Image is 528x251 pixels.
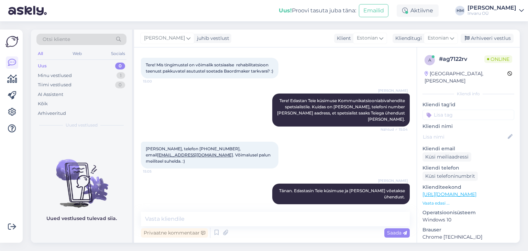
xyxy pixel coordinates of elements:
div: 0 [115,81,125,88]
p: Kliendi telefon [422,164,514,172]
span: Tere! Edastan Teie küsimuse Kommunikatsiooniabivahendite spetsialistile. Kuidas on [PERSON_NAME],... [277,98,406,122]
div: HM [455,6,465,15]
p: Uued vestlused tulevad siia. [46,215,117,222]
img: No chats [31,147,132,209]
b: Uus! [279,7,292,14]
div: [PERSON_NAME] [467,5,516,11]
p: Windows 10 [422,216,514,223]
span: Estonian [428,34,449,42]
span: [PERSON_NAME] [378,88,408,93]
div: Tiimi vestlused [38,81,71,88]
span: Uued vestlused [66,122,98,128]
input: Lisa nimi [423,133,506,141]
span: Estonian [357,34,378,42]
p: Operatsioonisüsteem [422,209,514,216]
p: Klienditeekond [422,184,514,191]
div: Arhiveeritud [38,110,66,117]
span: Nähtud ✓ 15:04 [381,127,408,132]
p: Vaata edasi ... [422,200,514,206]
span: Tänan. Edastasin Teie küsimuse ja [PERSON_NAME] võetakse ühendust. [279,188,406,199]
p: Kliendi tag'id [422,101,514,108]
span: [PERSON_NAME] [378,178,408,183]
div: 0 [115,63,125,69]
span: 15:06 [382,205,408,210]
div: AI Assistent [38,91,63,98]
div: Privaatne kommentaar [141,228,208,238]
a: [URL][DOMAIN_NAME] [422,191,476,197]
a: [PERSON_NAME]Invaru OÜ [467,5,524,16]
img: Askly Logo [5,35,19,48]
span: [PERSON_NAME], telefon [PHONE_NUMBER], email . Võimalusel palun meiliteel suhelda. :) [146,146,272,164]
p: Brauser [422,226,514,233]
div: Kõik [38,100,48,107]
a: [EMAIL_ADDRESS][DOMAIN_NAME] [157,152,233,157]
div: Web [71,49,83,58]
p: Kliendi nimi [422,123,514,130]
div: Uus [38,63,47,69]
span: Otsi kliente [43,36,70,43]
div: Aktiivne [397,4,439,17]
div: Kliendi info [422,91,514,97]
div: juhib vestlust [194,35,229,42]
p: Kliendi email [422,145,514,152]
button: Emailid [359,4,388,17]
div: Socials [110,49,126,58]
div: All [36,49,44,58]
span: a [428,57,431,63]
span: 15:05 [143,169,169,174]
div: Invaru OÜ [467,11,516,16]
span: 15:00 [143,79,169,84]
span: Tere! Mis tingimustel on võimalik sotsiaalse rehabilitatsioon teenust pakkuvatel asutustel soetad... [146,62,273,74]
div: 1 [117,72,125,79]
span: Online [484,55,512,63]
div: Proovi tasuta juba täna: [279,7,356,15]
div: Klienditugi [393,35,422,42]
div: [GEOGRAPHIC_DATA], [PERSON_NAME] [425,70,507,85]
p: Chrome [TECHNICAL_ID] [422,233,514,241]
div: Minu vestlused [38,72,72,79]
span: Saada [387,230,407,236]
div: # ag7122rv [439,55,484,63]
span: [PERSON_NAME] [144,34,185,42]
div: Klient [334,35,351,42]
div: Arhiveeri vestlus [461,34,514,43]
div: Küsi telefoninumbrit [422,172,478,181]
input: Lisa tag [422,110,514,120]
div: Küsi meiliaadressi [422,152,471,162]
